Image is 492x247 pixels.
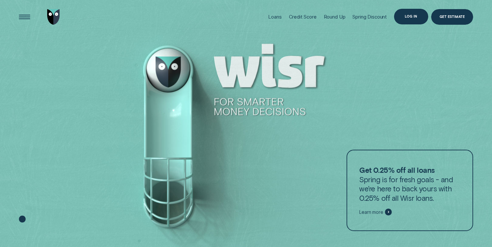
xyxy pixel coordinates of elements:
strong: Get 0.25% off all loans [359,165,435,174]
span: Learn more [359,209,383,215]
div: Loans [268,14,281,20]
div: Round Up [324,14,346,20]
div: Credit Score [289,14,317,20]
div: Log in [405,15,417,18]
div: Spring Discount [352,14,387,20]
button: Log in [394,9,428,24]
button: Open Menu [17,9,32,24]
img: Wisr [47,9,60,24]
p: Spring is for fresh goals - and we’re here to back yours with 0.25% off all Wisr loans. [359,165,460,202]
a: Get 0.25% off all loansSpring is for fresh goals - and we’re here to back yours with 0.25% off al... [347,150,473,231]
a: Get Estimate [431,9,473,24]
